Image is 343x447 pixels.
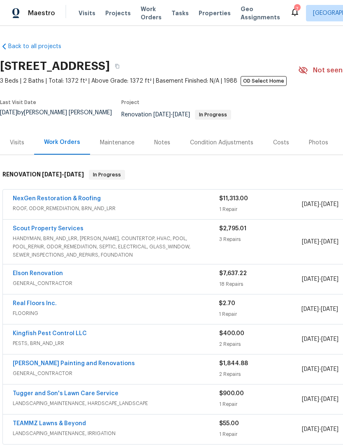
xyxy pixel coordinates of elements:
a: NexGen Restoration & Roofing [13,196,101,201]
div: Photos [309,139,328,147]
span: GENERAL_CONTRACTOR [13,279,219,287]
span: LANDSCAPING_MAINTENANCE, IRRIGATION [13,429,219,438]
div: 1 Repair [219,310,301,318]
span: [DATE] [321,336,338,342]
div: 18 Repairs [219,280,302,288]
span: - [302,275,338,283]
span: [DATE] [321,366,338,372]
span: $7,637.22 [219,271,247,276]
a: Elson Renovation [13,271,63,276]
span: - [153,112,190,118]
span: [DATE] [321,396,338,402]
div: Maintenance [100,139,134,147]
span: GENERAL_CONTRACTOR [13,369,219,378]
span: - [42,171,84,177]
span: - [302,395,338,403]
span: - [301,305,338,313]
span: Tasks [171,10,189,16]
span: [DATE] [173,112,190,118]
span: $400.00 [219,331,244,336]
span: [DATE] [302,239,319,245]
div: 2 Repairs [219,340,302,348]
span: [DATE] [301,306,319,312]
a: Real Floors Inc. [13,301,57,306]
a: TEAMMZ Lawns & Beyond [13,421,86,426]
span: $2.70 [219,301,235,306]
span: [DATE] [302,366,319,372]
span: $55.00 [219,421,239,426]
div: Condition Adjustments [190,139,253,147]
span: - [302,238,338,246]
span: [DATE] [302,396,319,402]
div: 2 Repairs [219,370,302,378]
span: Projects [105,9,131,17]
span: Visits [79,9,95,17]
span: [DATE] [321,276,338,282]
span: Geo Assignments [241,5,280,21]
span: - [302,425,338,433]
span: LANDSCAPING_MAINTENANCE, HARDSCAPE_LANDSCAPE [13,399,219,408]
span: In Progress [196,112,230,117]
span: Work Orders [141,5,162,21]
span: $11,313.00 [219,196,248,201]
a: Tugger and Son's Lawn Care Service [13,391,118,396]
div: 1 Repair [219,205,302,213]
div: 3 Repairs [219,235,302,243]
span: [DATE] [42,171,62,177]
span: - [302,200,338,208]
a: Kingfish Pest Control LLC [13,331,87,336]
h6: RENOVATION [2,170,84,180]
div: Notes [154,139,170,147]
a: Scout Property Services [13,226,83,232]
span: Renovation [121,112,231,118]
a: [PERSON_NAME] Painting and Renovations [13,361,135,366]
span: [DATE] [321,239,338,245]
span: Maestro [28,9,55,17]
span: $1,844.88 [219,361,248,366]
span: OD Select Home [241,76,287,86]
span: - [302,335,338,343]
span: $2,795.01 [219,226,246,232]
span: [DATE] [321,426,338,432]
button: Copy Address [110,59,125,74]
div: 7 [294,5,300,13]
span: [DATE] [302,336,319,342]
div: Work Orders [44,138,80,146]
span: ROOF, ODOR_REMEDIATION, BRN_AND_LRR [13,204,219,213]
span: Properties [199,9,231,17]
span: In Progress [90,171,124,179]
span: HANDYMAN, BRN_AND_LRR, [PERSON_NAME], COUNTERTOP, HVAC, POOL, POOL_REPAIR, ODOR_REMEDIATION, SEPT... [13,234,219,259]
span: Project [121,100,139,105]
span: FLOORING [13,309,219,317]
span: [DATE] [321,306,338,312]
div: Visits [10,139,24,147]
span: $900.00 [219,391,244,396]
span: [DATE] [64,171,84,177]
span: PESTS, BRN_AND_LRR [13,339,219,347]
span: - [302,365,338,373]
div: Costs [273,139,289,147]
span: [DATE] [302,201,319,207]
div: 1 Repair [219,430,302,438]
span: [DATE] [153,112,171,118]
span: [DATE] [321,201,338,207]
div: 1 Repair [219,400,302,408]
span: [DATE] [302,276,319,282]
span: [DATE] [302,426,319,432]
